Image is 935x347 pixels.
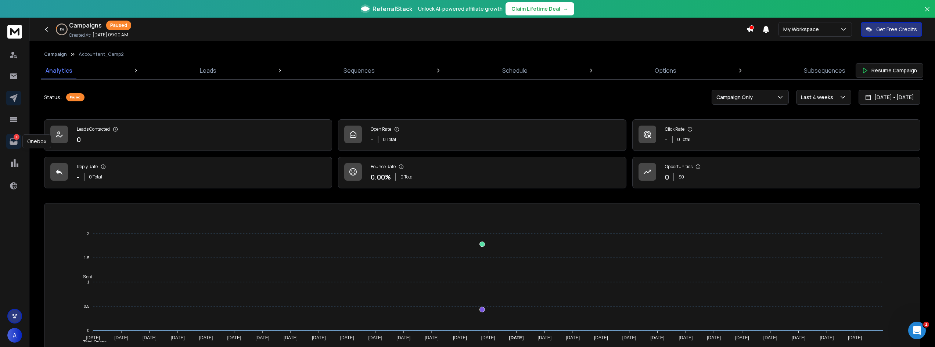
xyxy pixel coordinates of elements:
[344,66,375,75] p: Sequences
[396,335,410,340] tspan: [DATE]
[498,62,532,79] a: Schedule
[78,274,92,279] span: Sent
[923,4,932,22] button: Close banner
[106,21,131,30] div: Paused
[7,328,22,343] button: A
[143,335,157,340] tspan: [DATE]
[665,126,684,132] p: Click Rate
[371,164,396,170] p: Bounce Rate
[87,231,89,236] tspan: 2
[799,62,850,79] a: Subsequences
[200,66,216,75] p: Leads
[171,335,185,340] tspan: [DATE]
[801,94,836,101] p: Last 4 weeks
[368,335,382,340] tspan: [DATE]
[79,51,124,57] p: Accountant_Camp2
[632,119,920,151] a: Click Rate-0 Total
[373,4,412,13] span: ReferralStack
[255,335,269,340] tspan: [DATE]
[86,335,100,340] tspan: [DATE]
[509,335,524,340] tspan: [DATE]
[908,322,926,339] iframe: Intercom live chat
[763,335,777,340] tspan: [DATE]
[14,134,19,140] p: 1
[41,62,77,79] a: Analytics
[338,119,626,151] a: Open Rate-0 Total
[77,172,79,182] p: -
[848,335,862,340] tspan: [DATE]
[537,335,551,340] tspan: [DATE]
[594,335,608,340] tspan: [DATE]
[650,62,681,79] a: Options
[859,90,920,105] button: [DATE] - [DATE]
[69,21,102,30] h1: Campaigns
[502,66,528,75] p: Schedule
[340,335,354,340] tspan: [DATE]
[66,93,84,101] div: Paused
[84,256,89,260] tspan: 1.5
[677,137,690,142] p: 0 Total
[418,5,503,12] p: Unlock AI-powered affiliate growth
[93,32,128,38] p: [DATE] 09:20 AM
[84,304,89,308] tspan: 0.5
[60,27,64,32] p: 9 %
[425,335,439,340] tspan: [DATE]
[856,63,923,78] button: Resume Campaign
[665,134,668,145] p: -
[87,280,89,284] tspan: 1
[44,94,62,101] p: Status:
[563,5,568,12] span: →
[665,164,693,170] p: Opportunities
[876,26,917,33] p: Get Free Credits
[804,66,845,75] p: Subsequences
[114,335,128,340] tspan: [DATE]
[566,335,580,340] tspan: [DATE]
[679,174,684,180] p: $ 0
[506,2,574,15] button: Claim Lifetime Deal→
[735,335,749,340] tspan: [DATE]
[371,172,391,182] p: 0.00 %
[338,157,626,188] a: Bounce Rate0.00%0 Total
[923,322,929,328] span: 1
[312,335,326,340] tspan: [DATE]
[87,328,89,333] tspan: 0
[339,62,379,79] a: Sequences
[227,335,241,340] tspan: [DATE]
[77,164,98,170] p: Reply Rate
[453,335,467,340] tspan: [DATE]
[481,335,495,340] tspan: [DATE]
[77,126,110,132] p: Leads Contacted
[820,335,834,340] tspan: [DATE]
[371,134,373,145] p: -
[6,134,21,149] a: 1
[44,51,67,57] button: Campaign
[195,62,221,79] a: Leads
[400,174,414,180] p: 0 Total
[44,157,332,188] a: Reply Rate-0 Total
[716,94,756,101] p: Campaign Only
[46,66,72,75] p: Analytics
[665,172,669,182] p: 0
[861,22,922,37] button: Get Free Credits
[383,137,396,142] p: 0 Total
[371,126,391,132] p: Open Rate
[78,340,107,345] span: Total Opens
[44,119,332,151] a: Leads Contacted0
[199,335,213,340] tspan: [DATE]
[679,335,693,340] tspan: [DATE]
[707,335,721,340] tspan: [DATE]
[792,335,806,340] tspan: [DATE]
[77,134,81,145] p: 0
[783,26,822,33] p: My Workspace
[284,335,298,340] tspan: [DATE]
[622,335,636,340] tspan: [DATE]
[655,66,676,75] p: Options
[89,174,102,180] p: 0 Total
[632,157,920,188] a: Opportunities0$0
[22,134,51,148] div: Onebox
[69,32,91,38] p: Created At:
[651,335,665,340] tspan: [DATE]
